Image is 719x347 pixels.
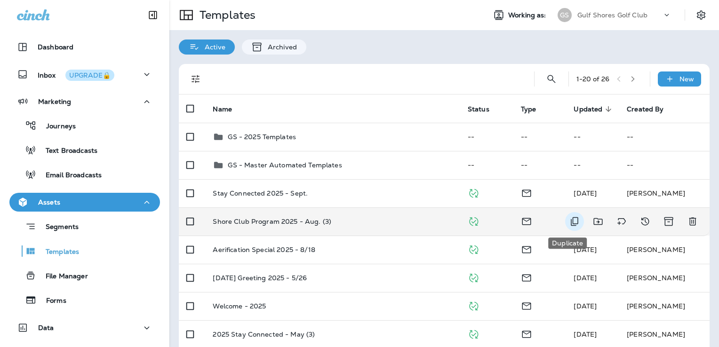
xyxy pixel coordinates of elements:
[627,105,676,113] span: Created By
[619,179,710,207] td: [PERSON_NAME]
[38,70,114,79] p: Inbox
[574,189,597,197] span: Caitlin Wilson
[9,241,160,261] button: Templates
[65,70,114,81] button: UPGRADE🔒
[574,105,602,113] span: Updated
[213,105,244,113] span: Name
[196,8,256,22] p: Templates
[513,123,567,151] td: --
[213,218,331,225] p: Shore Club Program 2025 - Aug. (3)
[508,11,548,19] span: Working as:
[468,105,489,113] span: Status
[558,8,572,22] div: GS
[9,140,160,160] button: Text Broadcasts
[228,133,296,141] p: GS - 2025 Templates
[619,264,710,292] td: [PERSON_NAME]
[460,123,513,151] td: --
[589,212,607,231] button: Move to folder
[263,43,297,51] p: Archived
[228,161,342,169] p: GS - Master Automated Templates
[521,301,532,309] span: Email
[9,38,160,56] button: Dashboard
[566,123,619,151] td: --
[574,105,615,113] span: Updated
[521,216,532,225] span: Email
[468,301,479,309] span: Published
[9,116,160,135] button: Journeys
[140,6,166,24] button: Collapse Sidebar
[69,72,111,79] div: UPGRADE🔒
[577,11,647,19] p: Gulf Shores Golf Club
[38,98,71,105] p: Marketing
[468,244,479,253] span: Published
[213,246,315,253] p: Aerification Special 2025 - 8/18
[213,331,315,338] p: 2025 Stay Connected - May (3)
[9,193,160,212] button: Assets
[576,75,609,83] div: 1 - 20 of 26
[460,151,513,179] td: --
[9,266,160,285] button: File Manager
[683,212,702,231] button: Delete
[627,105,663,113] span: Created By
[9,165,160,184] button: Email Broadcasts
[200,43,225,51] p: Active
[542,70,561,88] button: Search Templates
[38,43,73,51] p: Dashboard
[574,245,597,254] span: Caitlin Wilson
[574,274,597,282] span: Caitlin Wilson
[213,189,308,197] p: Stay Connected 2025 - Sept.
[521,244,532,253] span: Email
[37,122,76,131] p: Journeys
[38,324,54,331] p: Data
[619,123,710,151] td: --
[513,151,567,179] td: --
[521,188,532,197] span: Email
[521,273,532,281] span: Email
[38,198,60,206] p: Assets
[9,290,160,310] button: Forms
[679,75,694,83] p: New
[213,274,307,282] p: [DATE] Greeting 2025 - 5/26
[468,273,479,281] span: Published
[659,212,679,231] button: Archive
[521,105,536,113] span: Type
[548,237,587,249] div: Duplicate
[619,236,710,264] td: [PERSON_NAME]
[36,223,79,232] p: Segments
[468,329,479,338] span: Published
[565,212,584,231] button: Duplicate
[574,302,597,310] span: Caitlin Wilson
[9,318,160,337] button: Data
[36,248,79,257] p: Templates
[619,292,710,320] td: [PERSON_NAME]
[9,216,160,237] button: Segments
[9,65,160,84] button: InboxUPGRADE🔒
[521,329,532,338] span: Email
[619,151,710,179] td: --
[36,147,97,156] p: Text Broadcasts
[521,105,549,113] span: Type
[566,151,619,179] td: --
[213,105,232,113] span: Name
[36,272,88,281] p: File Manager
[9,92,160,111] button: Marketing
[636,212,655,231] button: View Changelog
[36,171,102,180] p: Email Broadcasts
[574,330,597,339] span: Caitlin Wilson
[213,302,266,310] p: Welcome - 2025
[612,212,631,231] button: Add tags
[37,297,66,306] p: Forms
[468,216,479,225] span: Published
[186,70,205,88] button: Filters
[468,188,479,197] span: Published
[693,7,710,24] button: Settings
[468,105,502,113] span: Status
